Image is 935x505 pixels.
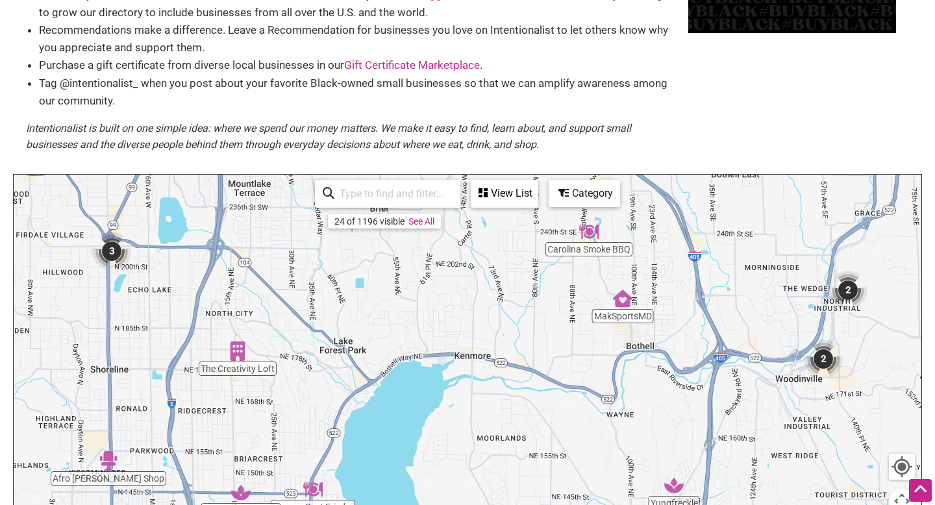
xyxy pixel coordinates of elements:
[549,180,620,207] div: Filter by category
[334,216,405,227] div: 24 of 1196 visible
[92,232,131,271] div: 3
[829,271,867,310] div: 2
[99,451,118,471] div: Afro Barber Shop
[889,454,915,480] button: Your Location
[408,216,434,227] a: See All
[39,56,675,74] li: Purchase a gift certificate from diverse local businesses in our .
[228,341,247,361] div: The Creativity Loft
[39,21,675,56] li: Recommendations make a difference. Leave a Recommendation for businesses you love on Intentionali...
[579,222,599,241] div: Carolina Smoke BBQ
[315,180,460,208] div: Type to search and filter
[804,339,843,378] div: 2
[26,122,631,151] em: Intentionalist is built on one simple idea: where we spend our money matters. We make it easy to ...
[231,483,251,502] div: SKILLZ Hair Studio
[550,181,619,206] div: Category
[664,476,684,495] div: Yungfreckle
[909,479,932,502] div: Scroll Back to Top
[303,480,323,499] div: Heaven Sent Fried Chicken
[471,180,538,208] div: See a list of the visible businesses
[334,181,453,206] input: Type to find and filter...
[472,181,537,206] div: View List
[613,289,632,308] div: MakSportsMD
[344,58,480,71] a: Gift Certificate Marketplace
[39,75,675,110] li: Tag @intentionalist_ when you post about your favorite Black-owned small businesses so that we ca...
